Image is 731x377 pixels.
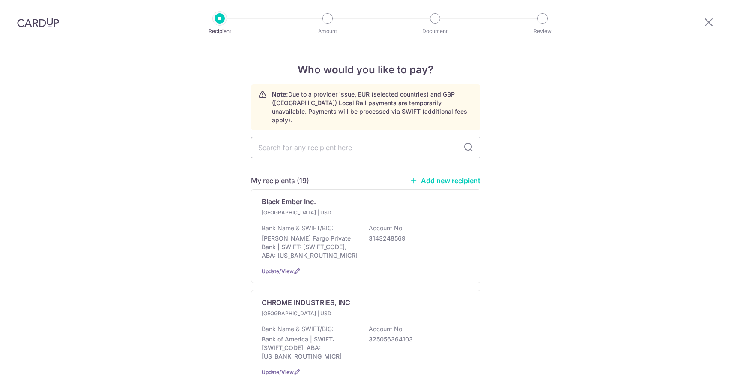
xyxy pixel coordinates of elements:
strong: Note: [272,90,288,98]
p: [GEOGRAPHIC_DATA] | USD [262,309,363,318]
h4: Who would you like to pay? [251,62,480,78]
p: 325056364103 [369,335,465,344]
p: Document [403,27,467,36]
p: [PERSON_NAME] Fargo Private Bank | SWIFT: [SWIFT_CODE], ABA: [US_BANK_ROUTING_MICR] [262,234,358,260]
p: Bank of America | SWIFT: [SWIFT_CODE], ABA: [US_BANK_ROUTING_MICR] [262,335,358,361]
p: Amount [296,27,359,36]
input: Search for any recipient here [251,137,480,158]
p: CHROME INDUSTRIES, INC [262,297,350,308]
p: Account No: [369,224,404,232]
a: Update/View [262,268,294,274]
p: Due to a provider issue, EUR (selected countries) and GBP ([GEOGRAPHIC_DATA]) Local Rail payments... [272,90,473,124]
a: Add new recipient [410,176,480,185]
h5: My recipients (19) [251,175,309,186]
p: Black Ember Inc. [262,196,316,207]
p: Bank Name & SWIFT/BIC: [262,224,334,232]
img: CardUp [17,17,59,27]
iframe: Opens a widget where you can find more information [676,351,722,373]
p: Review [511,27,574,36]
p: [GEOGRAPHIC_DATA] | USD [262,208,363,217]
p: Account No: [369,325,404,333]
p: Recipient [188,27,251,36]
p: Bank Name & SWIFT/BIC: [262,325,334,333]
p: 3143248569 [369,234,465,243]
a: Update/View [262,369,294,375]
